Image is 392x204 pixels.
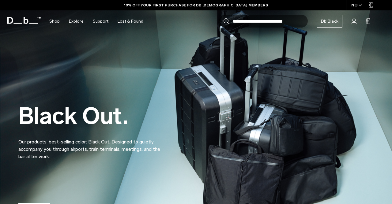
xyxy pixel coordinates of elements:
[18,131,165,160] p: Our products’ best-selling color: Black Out. Designed to quietly accompany you through airports, ...
[118,10,143,32] a: Lost & Found
[93,10,108,32] a: Support
[124,2,268,8] a: 10% OFF YOUR FIRST PURCHASE FOR DB [DEMOGRAPHIC_DATA] MEMBERS
[45,10,148,32] nav: Main Navigation
[69,10,84,32] a: Explore
[49,10,60,32] a: Shop
[18,105,165,128] h2: Black Out.
[317,15,342,28] a: Db Black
